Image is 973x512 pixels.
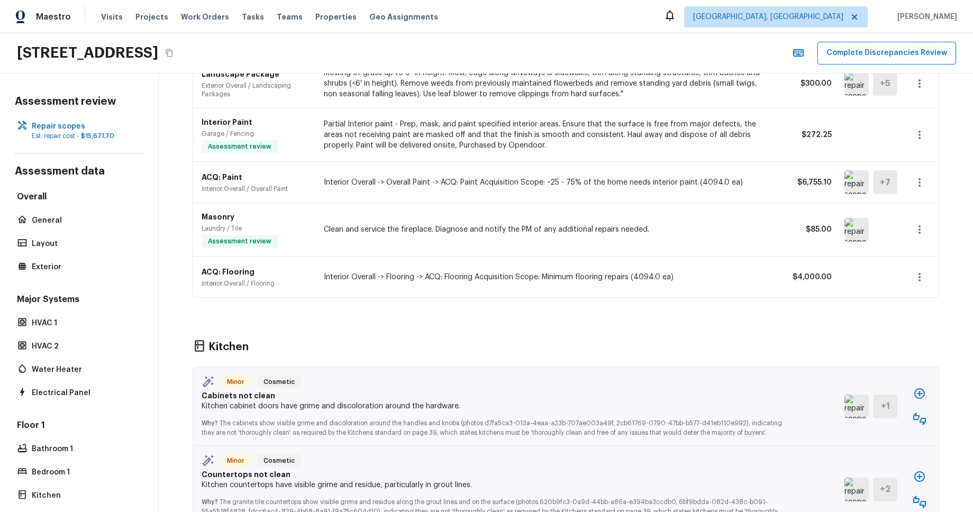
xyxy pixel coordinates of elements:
h5: + 2 [880,483,890,495]
span: [PERSON_NAME] [893,12,957,22]
img: repair scope asset [844,218,869,242]
p: Interior Overall / Overall Paint [202,185,311,193]
span: Cosmetic [259,455,299,466]
p: The cabinets show visible grime and discoloration around the handles and knobs (photos d7fa5ca3-0... [202,412,785,437]
img: repair scope asset [844,72,869,96]
p: Electrical Panel [32,388,137,398]
h5: + 5 [880,78,890,89]
span: Projects [135,12,168,22]
p: $85.00 [784,224,832,235]
span: Tasks [242,13,264,21]
span: Assessment review [204,141,276,152]
p: Cabinets not clean [202,390,785,401]
span: Geo Assignments [369,12,438,22]
p: Layout [32,239,137,249]
p: Bedroom 1 [32,467,137,478]
span: Minor [223,455,249,466]
span: $15,671.70 [81,133,114,139]
h5: Overall [15,191,143,205]
p: Interior Overall -> Overall Paint -> ACQ: Paint Acquisition Scope: ~25 - 75% of the home needs in... [324,177,771,188]
h4: Assessment data [15,164,143,180]
h5: Major Systems [15,294,143,307]
h4: Assessment review [15,95,143,108]
p: Bathroom 1 [32,444,137,454]
p: Est. repair cost - [32,132,137,140]
p: $272.25 [784,130,832,140]
p: $6,755.10 [784,177,832,188]
p: Partial Interior paint - Prep, mask, and paint specified interior areas. Ensure that the surface ... [324,119,771,151]
p: Repair scopes [32,121,137,132]
p: General [32,215,137,226]
p: Kitchen cabinet doors have grime and discoloration around the hardware. [202,401,785,412]
p: Interior Paint [202,117,311,127]
span: Maestro [36,12,71,22]
p: ACQ: Flooring [202,267,311,277]
span: Assessment review [204,236,276,246]
span: Why? [202,420,218,426]
p: Exterior [32,262,137,272]
p: Laundry / Tile [202,224,311,233]
p: Interior Overall / Flooring [202,279,311,288]
span: Cosmetic [259,377,299,387]
p: Masonry [202,212,311,222]
img: repair scope asset [844,395,869,418]
h5: Floor 1 [15,419,143,433]
span: Visits [101,12,123,22]
h5: + 1 [881,400,890,412]
p: Interior Overall -> Flooring -> ACQ: Flooring Acquisition Scope: Minimum flooring repairs (4094.0... [324,272,771,282]
img: repair scope asset [844,478,869,501]
p: Countertops not clean [202,469,785,480]
p: HVAC 1 [32,318,137,328]
button: Complete Discrepancies Review [817,42,956,65]
span: Properties [315,12,357,22]
p: $4,000.00 [784,272,832,282]
span: Teams [277,12,303,22]
p: Mowing of grass up to 6" in height. Mow, edge along driveways & sidewalks, trim along standing st... [324,68,771,99]
p: ACQ: Paint [202,172,311,182]
span: Why? [202,499,218,505]
p: Kitchen [32,490,137,501]
h4: Kitchen [208,340,249,354]
span: Work Orders [181,12,229,22]
p: Clean and service the fireplace. Diagnose and notify the PM of any additional repairs needed. [324,224,771,235]
p: Water Heater [32,364,137,375]
img: repair scope asset [844,170,869,194]
p: Exterior Overall / Landscaping Packages [202,81,311,98]
p: HVAC 2 [32,341,137,352]
h5: + 7 [880,177,890,188]
span: Minor [223,377,249,387]
button: Copy Address [162,46,176,60]
p: Landscape Package [202,69,311,79]
p: Kitchen countertops have visible grime and residue, particularly in grout lines. [202,480,785,490]
p: Garage / Fencing [202,130,311,138]
h2: [STREET_ADDRESS] [17,43,158,62]
p: $300.00 [784,78,832,89]
span: [GEOGRAPHIC_DATA], [GEOGRAPHIC_DATA] [693,12,843,22]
